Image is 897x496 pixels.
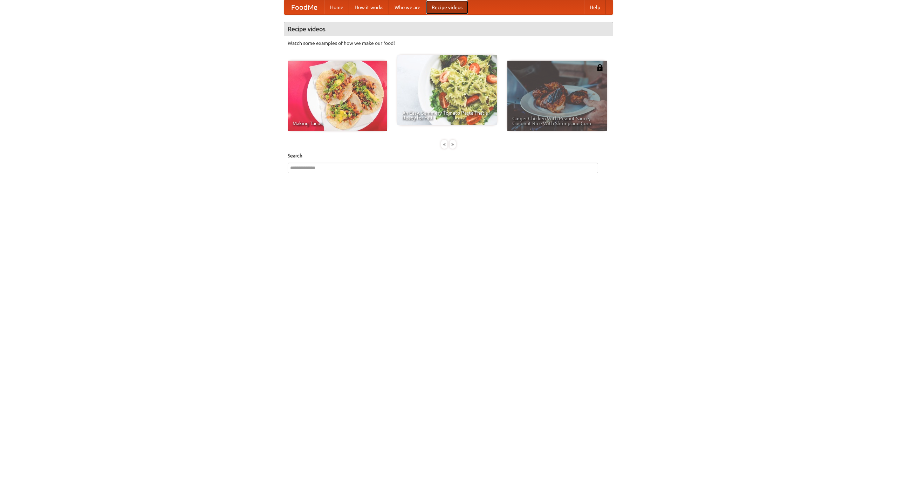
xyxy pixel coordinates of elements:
a: Recipe videos [426,0,468,14]
h5: Search [288,152,609,159]
a: Home [324,0,349,14]
a: How it works [349,0,389,14]
div: « [441,140,447,149]
p: Watch some examples of how we make our food! [288,40,609,47]
span: An Easy, Summery Tomato Pasta That's Ready for Fall [402,110,492,120]
a: Making Tacos [288,61,387,131]
a: An Easy, Summery Tomato Pasta That's Ready for Fall [397,55,497,125]
a: Who we are [389,0,426,14]
a: FoodMe [284,0,324,14]
h4: Recipe videos [284,22,613,36]
a: Help [584,0,606,14]
img: 483408.png [596,64,603,71]
div: » [450,140,456,149]
span: Making Tacos [293,121,382,126]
